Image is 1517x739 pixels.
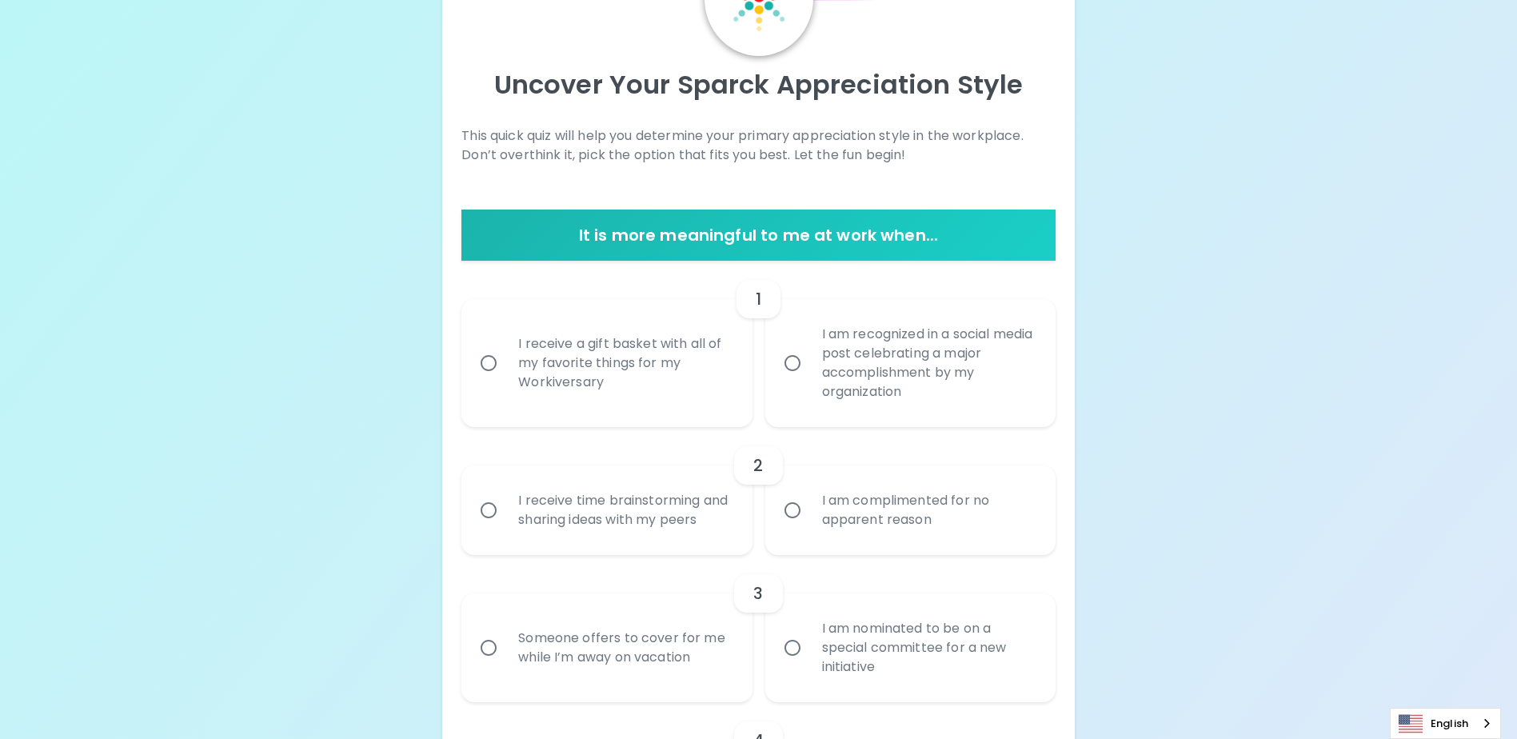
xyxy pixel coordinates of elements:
[468,222,1048,248] h6: It is more meaningful to me at work when...
[1390,708,1501,739] aside: Language selected: English
[1391,709,1500,738] a: English
[753,453,763,478] h6: 2
[461,427,1055,555] div: choice-group-check
[753,581,763,606] h6: 3
[505,315,743,411] div: I receive a gift basket with all of my favorite things for my Workiversary
[461,555,1055,702] div: choice-group-check
[809,600,1047,696] div: I am nominated to be on a special committee for a new initiative
[1390,708,1501,739] div: Language
[461,261,1055,427] div: choice-group-check
[461,69,1055,101] p: Uncover Your Sparck Appreciation Style
[809,472,1047,549] div: I am complimented for no apparent reason
[756,286,761,312] h6: 1
[505,472,743,549] div: I receive time brainstorming and sharing ideas with my peers
[461,126,1055,165] p: This quick quiz will help you determine your primary appreciation style in the workplace. Don’t o...
[505,609,743,686] div: Someone offers to cover for me while I’m away on vacation
[809,306,1047,421] div: I am recognized in a social media post celebrating a major accomplishment by my organization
